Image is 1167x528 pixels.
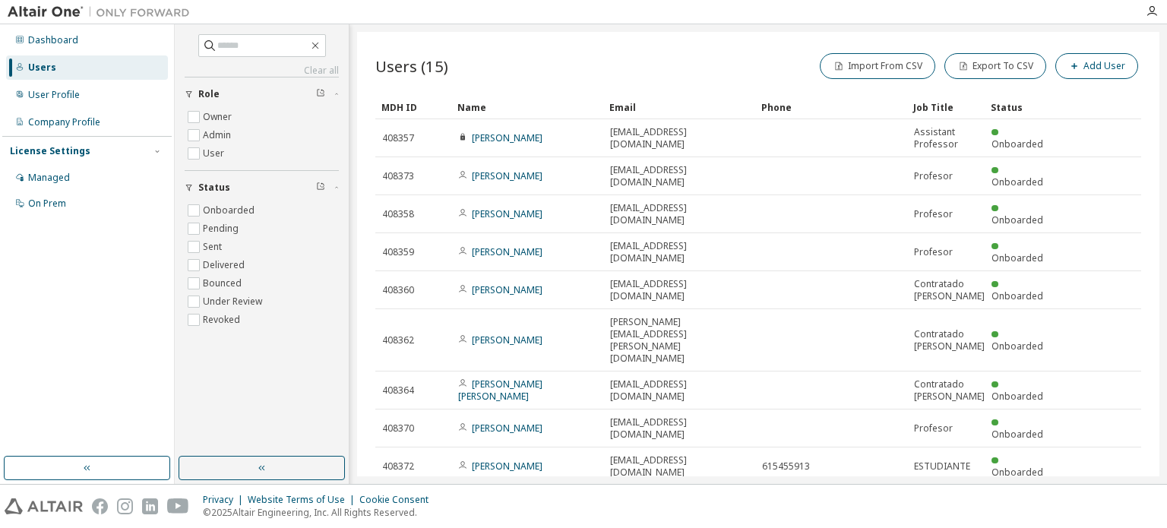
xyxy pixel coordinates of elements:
[316,182,325,194] span: Clear filter
[991,390,1043,403] span: Onboarded
[991,95,1055,119] div: Status
[610,316,748,365] span: [PERSON_NAME][EMAIL_ADDRESS][PERSON_NAME][DOMAIN_NAME]
[913,95,979,119] div: Job Title
[472,207,542,220] a: [PERSON_NAME]
[610,202,748,226] span: [EMAIL_ADDRESS][DOMAIN_NAME]
[472,169,542,182] a: [PERSON_NAME]
[472,245,542,258] a: [PERSON_NAME]
[28,198,66,210] div: On Prem
[185,77,339,111] button: Role
[167,498,189,514] img: youtube.svg
[944,53,1046,79] button: Export To CSV
[375,55,448,77] span: Users (15)
[382,132,414,144] span: 408357
[382,460,414,473] span: 408372
[609,95,749,119] div: Email
[203,126,234,144] label: Admin
[203,292,265,311] label: Under Review
[203,506,438,519] p: © 2025 Altair Engineering, Inc. All Rights Reserved.
[185,171,339,204] button: Status
[203,220,242,238] label: Pending
[382,422,414,435] span: 408370
[914,246,953,258] span: Profesor
[382,208,414,220] span: 408358
[610,454,748,479] span: [EMAIL_ADDRESS][DOMAIN_NAME]
[28,116,100,128] div: Company Profile
[5,498,83,514] img: altair_logo.svg
[991,138,1043,150] span: Onboarded
[28,89,80,101] div: User Profile
[117,498,133,514] img: instagram.svg
[472,131,542,144] a: [PERSON_NAME]
[472,422,542,435] a: [PERSON_NAME]
[382,384,414,397] span: 408364
[762,460,810,473] span: 615455913
[610,126,748,150] span: [EMAIL_ADDRESS][DOMAIN_NAME]
[472,460,542,473] a: [PERSON_NAME]
[914,378,985,403] span: Contratado [PERSON_NAME]
[382,284,414,296] span: 408360
[914,328,985,353] span: Contratado [PERSON_NAME]
[991,251,1043,264] span: Onboarded
[991,213,1043,226] span: Onboarded
[458,378,542,403] a: [PERSON_NAME] [PERSON_NAME]
[203,201,258,220] label: Onboarded
[991,340,1043,353] span: Onboarded
[820,53,935,79] button: Import From CSV
[610,240,748,264] span: [EMAIL_ADDRESS][DOMAIN_NAME]
[991,428,1043,441] span: Onboarded
[203,108,235,126] label: Owner
[10,145,90,157] div: License Settings
[382,334,414,346] span: 408362
[28,34,78,46] div: Dashboard
[914,208,953,220] span: Profesor
[203,256,248,274] label: Delivered
[610,164,748,188] span: [EMAIL_ADDRESS][DOMAIN_NAME]
[198,88,220,100] span: Role
[8,5,198,20] img: Altair One
[203,311,243,329] label: Revoked
[1055,53,1138,79] button: Add User
[991,175,1043,188] span: Onboarded
[316,88,325,100] span: Clear filter
[991,466,1043,479] span: Onboarded
[914,460,970,473] span: ESTUDIANTE
[610,378,748,403] span: [EMAIL_ADDRESS][DOMAIN_NAME]
[457,95,597,119] div: Name
[914,422,953,435] span: Profesor
[203,274,245,292] label: Bounced
[472,334,542,346] a: [PERSON_NAME]
[382,246,414,258] span: 408359
[203,144,227,163] label: User
[248,494,359,506] div: Website Terms of Use
[382,170,414,182] span: 408373
[28,62,56,74] div: Users
[142,498,158,514] img: linkedin.svg
[28,172,70,184] div: Managed
[914,170,953,182] span: Profesor
[198,182,230,194] span: Status
[610,416,748,441] span: [EMAIL_ADDRESS][DOMAIN_NAME]
[472,283,542,296] a: [PERSON_NAME]
[381,95,445,119] div: MDH ID
[914,278,985,302] span: Contratado [PERSON_NAME]
[914,126,978,150] span: Assistant Professor
[761,95,901,119] div: Phone
[203,238,225,256] label: Sent
[185,65,339,77] a: Clear all
[203,494,248,506] div: Privacy
[92,498,108,514] img: facebook.svg
[359,494,438,506] div: Cookie Consent
[991,289,1043,302] span: Onboarded
[610,278,748,302] span: [EMAIL_ADDRESS][DOMAIN_NAME]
